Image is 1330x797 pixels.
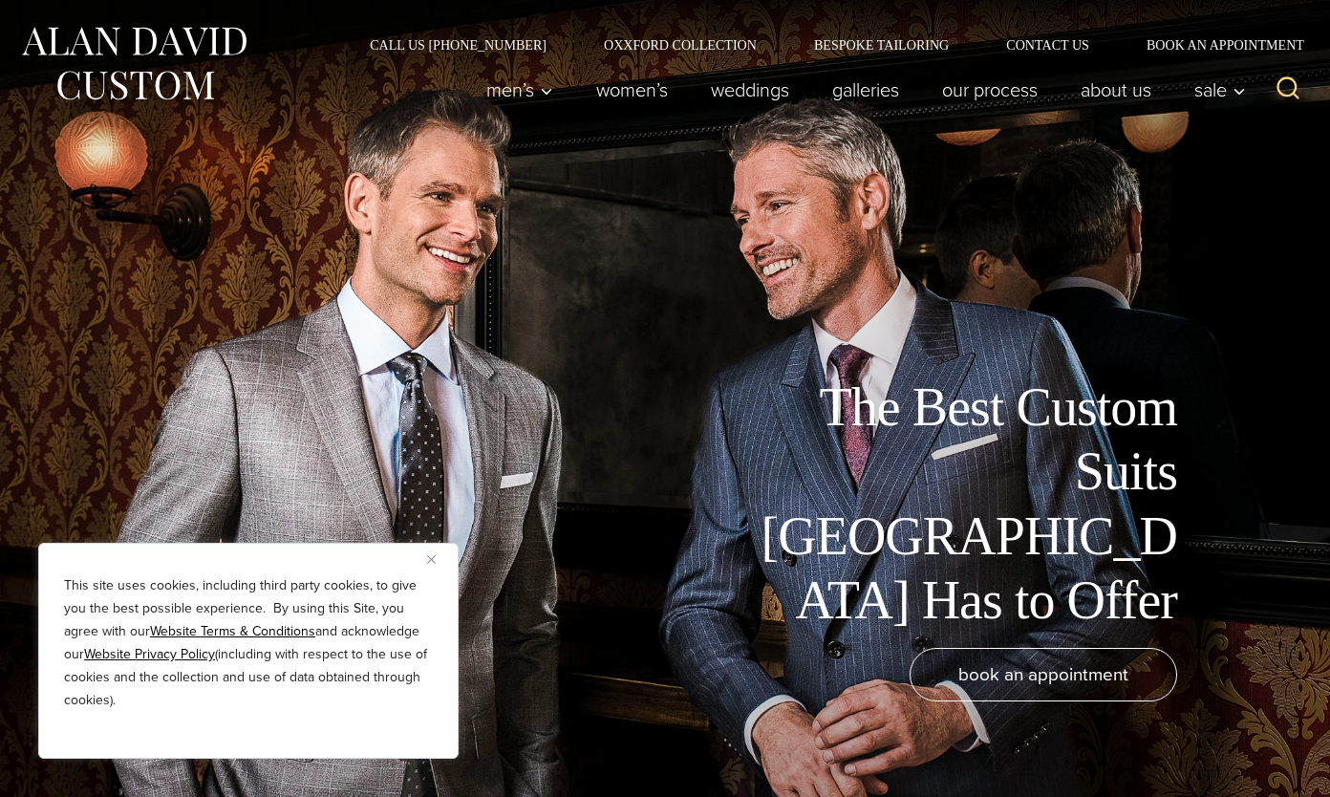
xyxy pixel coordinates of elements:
a: Call Us [PHONE_NUMBER] [341,38,575,52]
a: Women’s [575,71,690,109]
a: Book an Appointment [1118,38,1311,52]
img: Close [427,555,436,564]
button: Close [427,548,450,571]
p: This site uses cookies, including third party cookies, to give you the best possible experience. ... [64,574,433,712]
span: book an appointment [958,660,1128,688]
h1: The Best Custom Suits [GEOGRAPHIC_DATA] Has to Offer [747,376,1177,633]
span: Sale [1194,80,1246,99]
a: Contact Us [977,38,1118,52]
img: Alan David Custom [19,21,248,106]
a: Oxxford Collection [575,38,785,52]
a: Our Process [921,71,1060,109]
button: View Search Form [1265,67,1311,113]
span: Men’s [486,80,553,99]
a: Bespoke Tailoring [785,38,977,52]
a: About Us [1060,71,1173,109]
a: weddings [690,71,811,109]
nav: Primary Navigation [465,71,1256,109]
a: Website Privacy Policy [84,644,215,664]
nav: Secondary Navigation [341,38,1311,52]
a: Galleries [811,71,921,109]
a: book an appointment [910,648,1177,701]
a: Website Terms & Conditions [150,621,315,641]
